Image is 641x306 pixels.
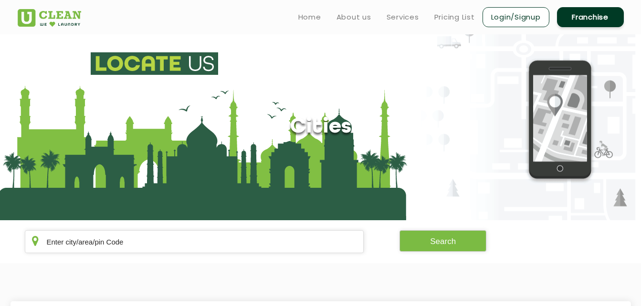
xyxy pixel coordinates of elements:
a: Pricing List [434,11,475,23]
img: UClean Laundry and Dry Cleaning [18,9,81,27]
a: Franchise [557,7,624,27]
a: Login/Signup [483,7,549,27]
a: Home [298,11,321,23]
h1: Cities [290,115,351,140]
a: About us [336,11,371,23]
button: Search [399,230,486,252]
a: Services [387,11,419,23]
input: Enter city/area/pin Code [25,230,364,253]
